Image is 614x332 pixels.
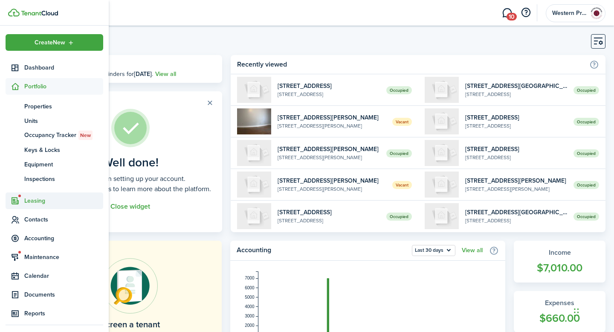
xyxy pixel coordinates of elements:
span: Vacant [392,181,412,189]
widget-list-item-title: [STREET_ADDRESS] [465,145,567,154]
widget-list-item-description: [STREET_ADDRESS][PERSON_NAME] [278,122,385,130]
widget-stats-count: $7,010.00 [522,260,597,276]
span: Portfolio [24,82,103,91]
img: TenantCloud [21,11,58,16]
span: Leasing [24,196,103,205]
span: Calendar [24,271,103,280]
button: Open resource center [518,6,533,20]
div: Drag [574,300,579,325]
a: Messaging [499,2,515,24]
widget-list-item-title: [STREET_ADDRESS] [278,208,379,217]
a: Units [6,114,103,128]
span: 10 [507,13,517,20]
a: View all [155,70,176,79]
img: TenantCloud [8,9,20,17]
button: Close [204,97,216,109]
widget-list-item-title: [STREET_ADDRESS][GEOGRAPHIC_DATA] [465,208,567,217]
well-done-title: Well done! [102,156,159,169]
tspan: 5000 [245,295,255,300]
widget-list-item-title: [STREET_ADDRESS][PERSON_NAME] [465,176,567,185]
widget-list-item-description: [STREET_ADDRESS] [465,122,567,130]
span: Contacts [24,215,103,224]
img: Online payments [102,258,158,314]
span: Occupied [573,118,599,126]
a: Equipment [6,157,103,172]
widget-list-item-description: [STREET_ADDRESS] [465,154,567,161]
img: 1st Floor Studio [425,77,459,103]
home-widget-title: Accounting [237,245,408,256]
tspan: 7000 [245,276,255,280]
a: Reports [6,305,103,322]
a: Dashboard [6,59,103,76]
button: Open menu [412,245,455,256]
widget-list-item-title: [STREET_ADDRESS][PERSON_NAME] [278,176,385,185]
img: C [425,172,459,198]
widget-list-item-description: [STREET_ADDRESS] [465,90,567,98]
span: Occupancy Tracker [24,131,103,140]
button: Open menu [6,34,103,51]
span: Documents [24,290,103,299]
widget-stats-title: Income [522,248,597,258]
widget-list-item-title: [STREET_ADDRESS] [465,113,567,122]
home-placeholder-title: Screen a tenant [101,318,160,331]
home-widget-title: Recently viewed [237,59,585,70]
span: Western Properties, LLP [552,10,586,16]
a: Properties [6,99,103,114]
span: Accounting [24,234,103,243]
widget-stats-count: $660.00 [522,310,597,326]
img: 1 [237,203,271,229]
img: 1 [425,108,459,134]
span: Occupied [386,149,412,157]
h3: [DATE], [DATE] [62,59,216,70]
span: Occupied [386,213,412,221]
span: Occupied [573,86,599,94]
a: Income$7,010.00 [514,241,605,282]
button: Close widget [110,203,150,210]
span: Inspections [24,175,103,183]
span: Equipment [24,160,103,169]
img: C [237,140,271,166]
widget-list-item-description: [STREET_ADDRESS] [465,217,567,224]
widget-list-item-title: [STREET_ADDRESS][PERSON_NAME] [278,113,385,122]
widget-list-item-description: [STREET_ADDRESS][PERSON_NAME] [465,185,567,193]
span: Vacant [392,118,412,126]
span: Occupied [573,149,599,157]
span: Units [24,116,103,125]
tspan: 4000 [245,304,255,309]
widget-list-item-title: [STREET_ADDRESS] [278,82,379,90]
widget-list-item-title: [STREET_ADDRESS][GEOGRAPHIC_DATA] [465,82,567,90]
widget-list-item-description: [STREET_ADDRESS] [278,90,379,98]
span: Occupied [573,181,599,189]
a: Occupancy TrackerNew [6,128,103,143]
span: Create New [35,40,65,46]
img: 2nd Floor Bungalow [425,203,459,229]
img: Western Properties, LLP [590,6,603,20]
widget-list-item-description: [STREET_ADDRESS][PERSON_NAME] [278,154,379,161]
tspan: 3000 [245,314,255,318]
img: 1 [425,140,459,166]
tspan: 2000 [245,323,255,328]
span: Occupied [386,86,412,94]
span: Occupied [573,213,599,221]
span: Properties [24,102,103,111]
img: B [237,108,271,134]
button: Customise [591,34,605,49]
widget-list-item-title: [STREET_ADDRESS][PERSON_NAME] [278,145,379,154]
widget-list-item-description: [STREET_ADDRESS][PERSON_NAME] [278,185,385,193]
a: View all [462,247,483,254]
img: 1 [237,77,271,103]
tspan: 6000 [245,285,255,290]
button: Last 30 days [412,245,455,256]
iframe: Chat Widget [571,291,614,332]
span: Reports [24,309,103,318]
b: [DATE] [134,70,152,79]
a: Keys & Locks [6,143,103,157]
img: A [237,172,271,198]
span: Dashboard [24,63,103,72]
span: Maintenance [24,253,103,262]
widget-stats-title: Expenses [522,298,597,308]
a: Inspections [6,172,103,186]
well-done-description: Congrats on setting up your account. Check out resources to learn more about the platform. [50,174,211,194]
span: New [80,131,91,139]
